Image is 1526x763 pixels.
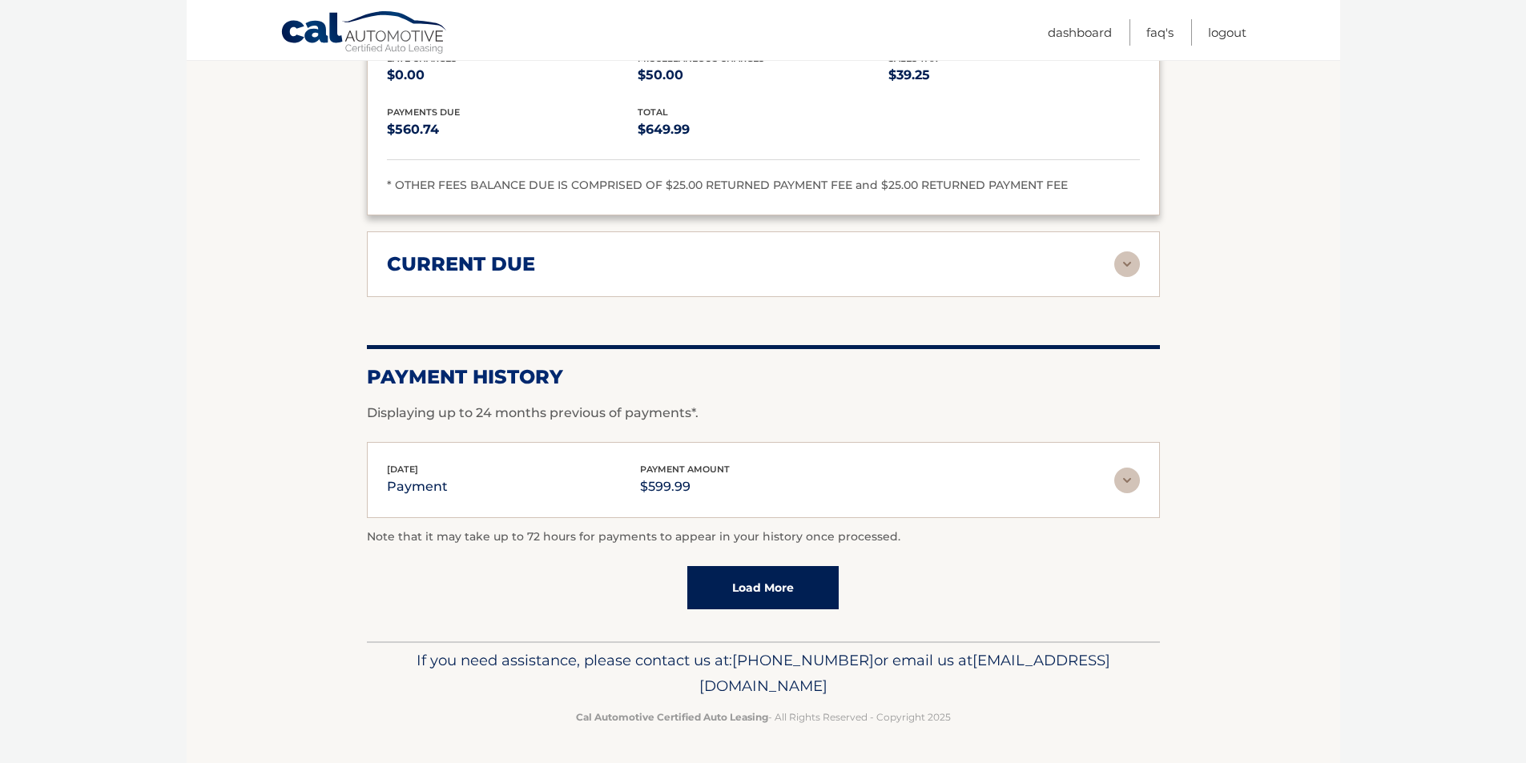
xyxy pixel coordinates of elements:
[387,252,535,276] h2: current due
[387,106,460,118] span: Payments Due
[387,176,1140,195] div: * OTHER FEES BALANCE DUE IS COMPRISED OF $25.00 RETURNED PAYMENT FEE and $25.00 RETURNED PAYMENT FEE
[1114,468,1140,493] img: accordion-rest.svg
[1146,19,1174,46] a: FAQ's
[387,118,638,141] p: $560.74
[638,118,888,141] p: $649.99
[377,648,1150,699] p: If you need assistance, please contact us at: or email us at
[687,566,839,609] a: Load More
[367,365,1160,389] h2: Payment History
[638,64,888,86] p: $50.00
[1114,251,1140,277] img: accordion-rest.svg
[387,464,418,475] span: [DATE]
[638,53,771,64] span: Miscellaneous Charges *
[367,528,1160,547] p: Note that it may take up to 72 hours for payments to appear in your history once processed.
[387,64,638,86] p: $0.00
[888,64,1139,86] p: $39.25
[640,476,730,498] p: $599.99
[576,711,768,723] strong: Cal Automotive Certified Auto Leasing
[640,464,730,475] span: payment amount
[1048,19,1112,46] a: Dashboard
[638,106,668,118] span: total
[387,476,448,498] p: payment
[1208,19,1246,46] a: Logout
[377,709,1150,725] p: - All Rights Reserved - Copyright 2025
[367,404,1160,423] p: Displaying up to 24 months previous of payments*.
[732,651,874,669] span: [PHONE_NUMBER]
[280,10,449,57] a: Cal Automotive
